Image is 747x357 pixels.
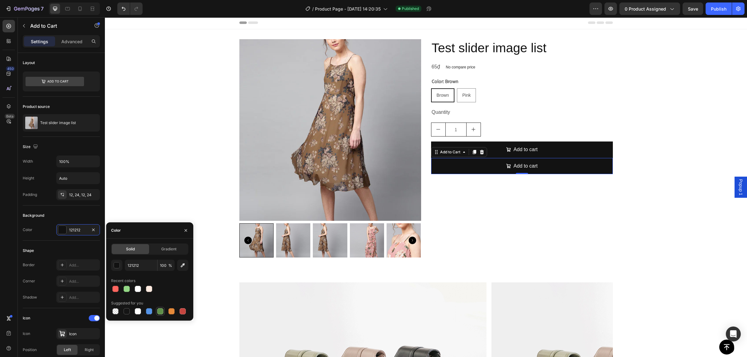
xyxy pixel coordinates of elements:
[688,6,698,12] span: Save
[30,22,83,30] p: Add to Cart
[31,38,48,45] p: Settings
[332,75,344,80] span: Brown
[139,219,147,227] button: Carousel Back Arrow
[117,2,143,15] div: Undo/Redo
[23,60,35,66] div: Layout
[326,44,336,55] div: 65₫
[334,132,357,137] div: Add to Cart
[625,6,666,12] span: 0 product assigned
[61,38,82,45] p: Advanced
[23,104,50,109] div: Product source
[23,192,37,197] div: Padding
[69,295,98,300] div: Add...
[161,246,176,252] span: Gradient
[357,75,366,80] span: Pink
[711,6,726,12] div: Publish
[633,162,639,178] span: Popup 1
[25,117,38,129] img: product feature img
[341,105,362,119] input: quantity
[326,60,354,68] legend: Color: Brown
[23,227,32,233] div: Color
[409,144,433,153] div: Add to cart
[402,6,419,12] span: Published
[64,347,71,353] span: Left
[69,331,98,337] div: Icon
[23,248,34,253] div: Shape
[111,300,143,306] div: Suggested for you
[619,2,680,15] button: 0 product assigned
[341,48,370,52] p: No compare price
[23,331,30,336] div: Icon
[362,105,376,119] button: increment
[111,228,121,233] div: Color
[326,90,508,100] div: Quantity
[41,5,44,12] p: 7
[23,213,44,218] div: Background
[23,175,34,181] div: Height
[69,192,98,198] div: 12, 24, 12, 24
[57,156,100,167] input: Auto
[69,279,98,284] div: Add...
[726,327,741,341] div: Open Intercom Messenger
[111,278,135,284] div: Recent colors
[40,121,76,125] p: Test slider image list
[23,315,30,321] div: Icon
[2,2,46,15] button: 7
[168,263,172,268] span: %
[23,278,35,284] div: Corner
[706,2,732,15] button: Publish
[23,159,33,164] div: Width
[6,66,15,71] div: 450
[57,173,100,184] input: Auto
[23,347,37,353] div: Position
[315,6,381,12] span: Product Page - [DATE] 14:20:35
[126,246,135,252] span: Solid
[23,262,35,268] div: Border
[105,17,747,357] iframe: To enrich screen reader interactions, please activate Accessibility in Grammarly extension settings
[326,124,508,141] button: Add to cart
[23,143,39,151] div: Size
[125,260,157,271] input: Eg: FFFFFF
[5,114,15,119] div: Beta
[23,294,37,300] div: Shadow
[69,227,87,233] div: 121212
[326,141,508,157] button: Add to cart
[683,2,703,15] button: Save
[409,128,433,137] div: Add to cart
[312,6,314,12] span: /
[304,219,311,227] button: Carousel Next Arrow
[85,347,94,353] span: Right
[326,22,508,39] h2: Test slider image list
[327,105,341,119] button: decrement
[69,262,98,268] div: Add...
